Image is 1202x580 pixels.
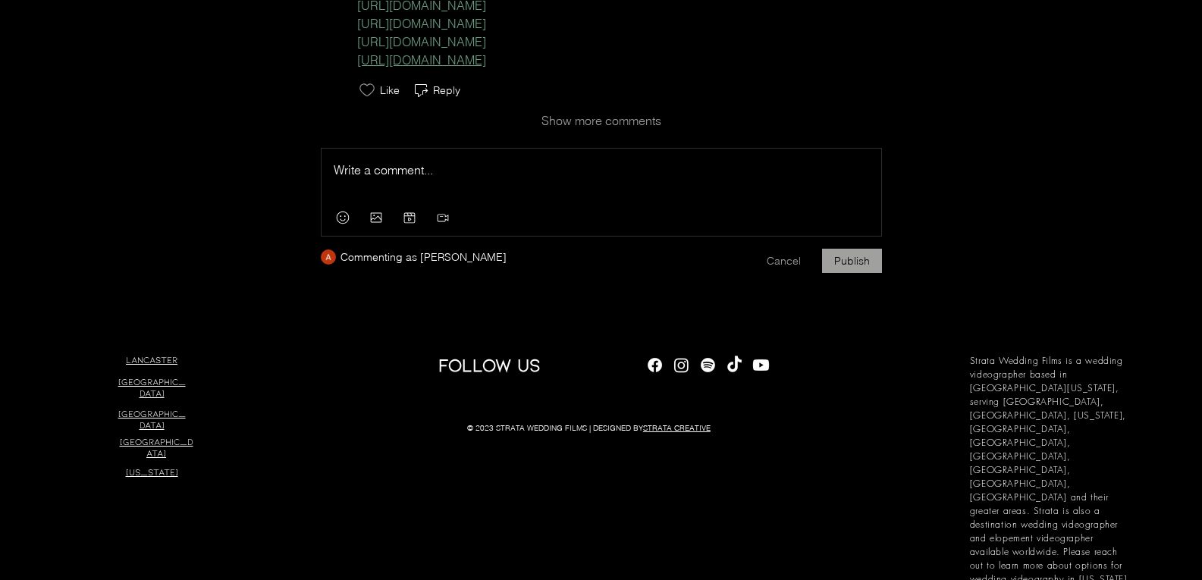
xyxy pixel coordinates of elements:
[118,408,186,431] a: [GEOGRAPHIC_DATA]
[645,356,770,375] ul: Social Bar
[334,161,869,179] div: Rich Text Editor
[438,353,541,375] span: FOLLOW US
[126,354,177,365] span: lancaster
[126,354,177,365] a: lancaster
[434,208,452,227] button: Add a video
[377,82,400,99] span: Like
[334,208,352,227] button: Add an emoji
[430,83,460,97] span: Reply
[126,466,178,478] a: [US_STATE]
[467,423,711,433] span: © 2023 STRATA WEDDING FILMS | DESIGNED BY
[541,111,680,130] button: Show more comments
[120,436,193,458] span: [GEOGRAPHIC_DATA]
[400,208,419,227] button: Add a GIF
[412,81,460,99] button: Reply
[755,249,813,273] button: Cancel
[643,423,711,433] a: STRATA CREATIVE
[118,376,186,399] a: [GEOGRAPHIC_DATA]
[118,376,186,398] span: [GEOGRAPHIC_DATA]
[541,111,661,130] span: Show more comments
[357,34,486,49] a: [URL][DOMAIN_NAME]
[120,436,193,459] a: [GEOGRAPHIC_DATA]
[357,16,486,31] a: [URL][DOMAIN_NAME]
[341,249,507,265] div: Commenting as [PERSON_NAME]
[126,466,178,477] span: [US_STATE]
[357,52,486,67] a: [URL][DOMAIN_NAME]
[118,408,186,430] span: [GEOGRAPHIC_DATA]
[367,208,385,227] button: Add an image
[822,249,882,273] button: Publish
